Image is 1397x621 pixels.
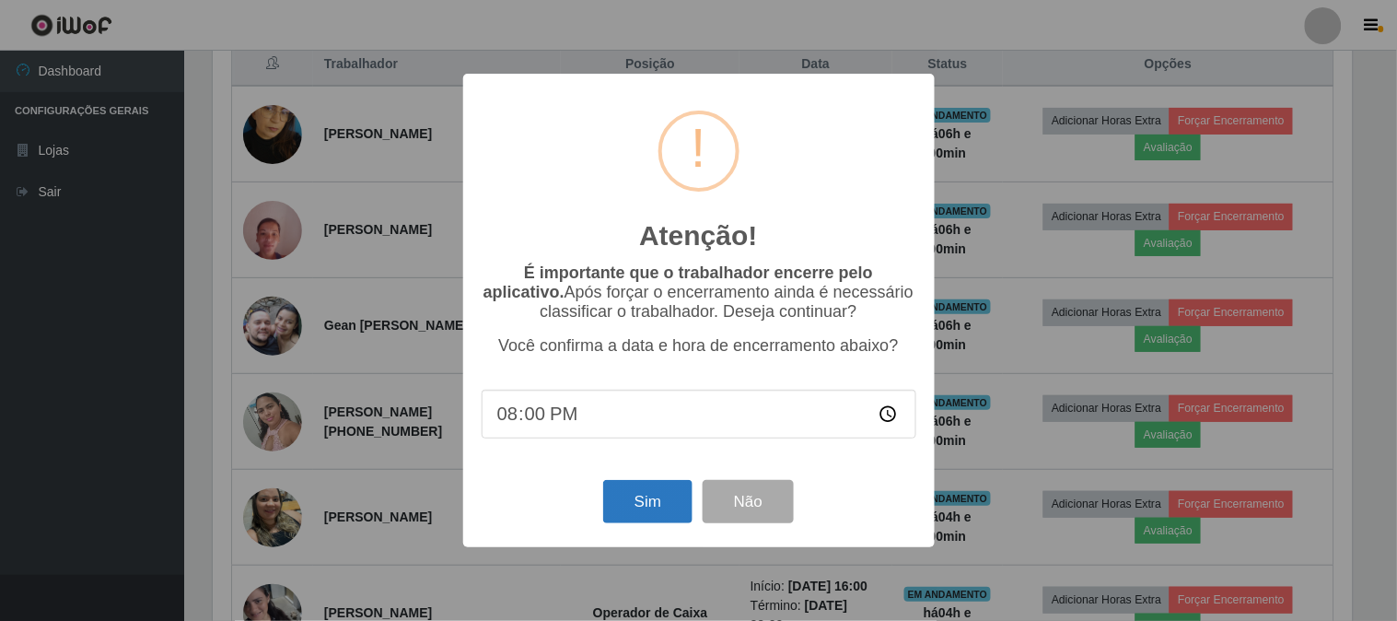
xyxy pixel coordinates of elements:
p: Após forçar o encerramento ainda é necessário classificar o trabalhador. Deseja continuar? [482,264,916,322]
button: Sim [603,480,693,523]
p: Você confirma a data e hora de encerramento abaixo? [482,336,916,356]
h2: Atenção! [639,219,757,252]
b: É importante que o trabalhador encerre pelo aplicativo. [483,264,873,301]
button: Não [703,480,794,523]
